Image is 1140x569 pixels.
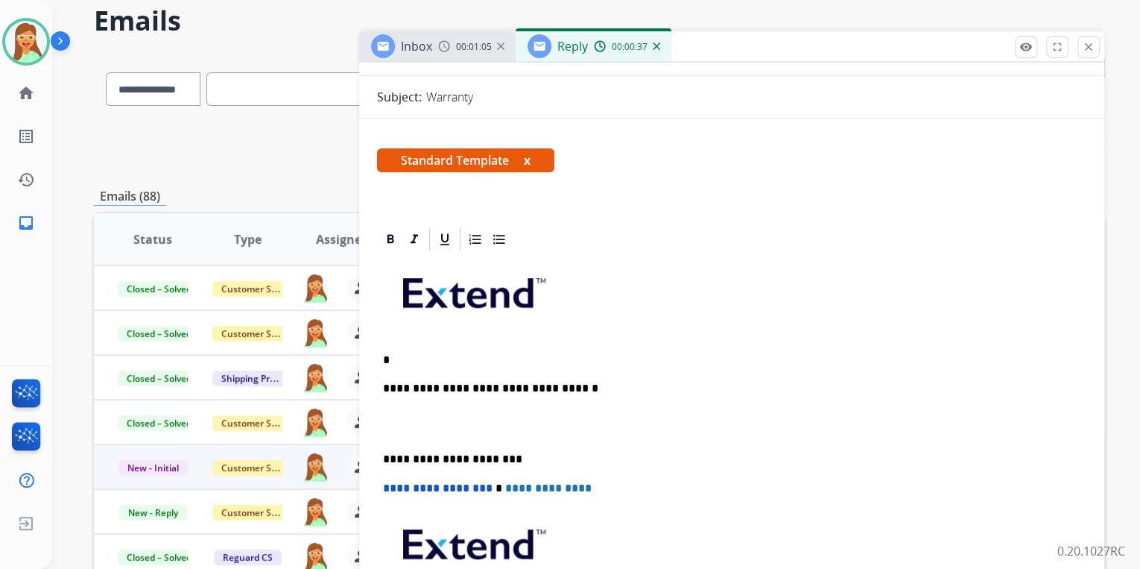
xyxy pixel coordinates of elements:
span: 00:00:37 [612,41,647,53]
mat-icon: list_alt [17,128,35,145]
div: Bold [379,228,402,251]
span: Shipping Protection [212,371,314,386]
div: Underline [434,228,456,251]
img: agent-avatar [301,273,329,303]
span: Closed – Solved [118,326,200,342]
mat-icon: remove_red_eye [1019,40,1033,54]
img: agent-avatar [301,318,329,348]
div: Italic [403,228,425,251]
mat-icon: person_remove [353,458,371,476]
p: Subject: [377,88,422,106]
div: Bullet List [488,228,510,251]
span: 00:01:05 [456,41,492,53]
span: Customer Support [212,281,309,297]
span: Reply [557,38,588,54]
img: agent-avatar [301,452,329,482]
span: Customer Support [212,415,309,431]
p: Warranty [426,88,473,106]
span: Closed – Solved [118,281,200,297]
p: 0.20.1027RC [1057,542,1125,560]
div: Ordered List [464,228,487,251]
mat-icon: history [17,171,35,189]
button: x [524,151,531,169]
mat-icon: home [17,84,35,102]
mat-icon: person_remove [353,547,371,565]
img: agent-avatar [301,497,329,526]
span: Reguard CS [214,550,282,565]
span: Customer Support [212,505,309,521]
span: Closed – Solved [118,550,200,565]
mat-icon: person_remove [353,368,371,386]
span: New - Initial [118,460,188,476]
span: Inbox [401,38,432,54]
span: Status [133,230,172,248]
mat-icon: person_remove [353,413,371,431]
span: Customer Support [212,326,309,342]
img: avatar [5,21,47,63]
img: agent-avatar [301,407,329,437]
span: New - Reply [119,505,187,521]
h2: Emails [94,6,1104,36]
span: Customer Support [212,460,309,476]
mat-icon: person_remove [353,503,371,521]
mat-icon: inbox [17,214,35,232]
span: Closed – Solved [118,371,200,386]
mat-icon: person_remove [353,279,371,297]
span: Closed – Solved [118,415,200,431]
p: Emails (88) [94,187,166,206]
span: Standard Template [377,148,554,172]
img: agent-avatar [301,362,329,392]
mat-icon: fullscreen [1051,40,1064,54]
mat-icon: person_remove [353,324,371,342]
span: Assignee [316,230,368,248]
mat-icon: close [1082,40,1095,54]
span: Type [234,230,262,248]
